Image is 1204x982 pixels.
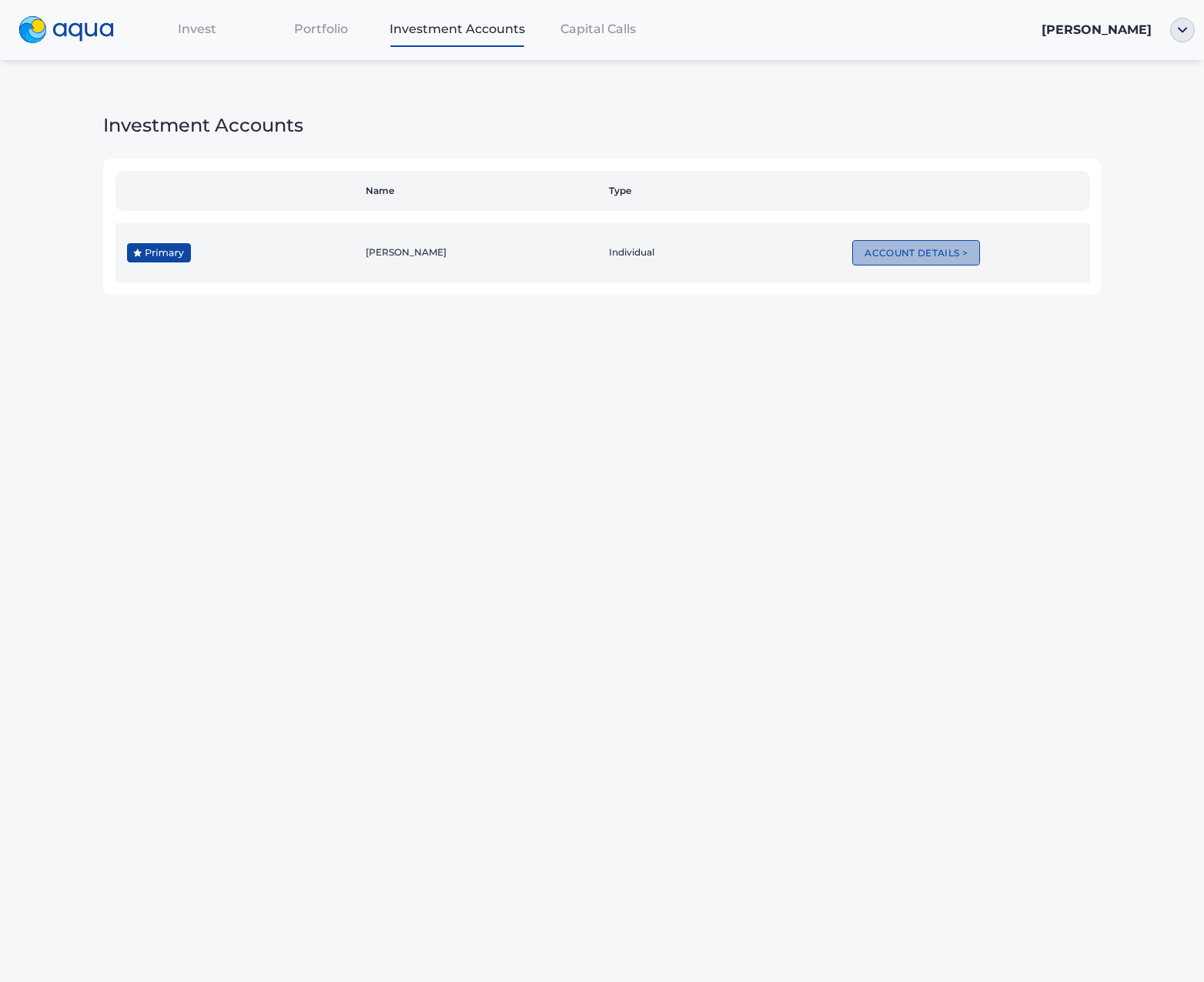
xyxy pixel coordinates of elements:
[360,223,603,282] td: [PERSON_NAME]
[135,13,259,45] a: Invest
[9,12,135,48] a: logo
[603,171,846,211] th: Type
[18,16,114,44] img: logo
[127,243,190,262] img: primary-account-indicator
[259,13,383,45] a: Portfolio
[178,22,216,36] span: Invest
[603,223,846,282] td: Individual
[383,13,531,45] a: Investment Accounts
[1042,22,1152,37] span: [PERSON_NAME]
[294,22,348,36] span: Portfolio
[360,171,603,211] th: Name
[1170,18,1195,42] img: ellipse
[103,111,1101,140] span: Investment Accounts
[531,13,665,45] a: Capital Calls
[852,240,980,266] button: Account Details >
[560,22,636,36] span: Capital Calls
[390,22,525,36] span: Investment Accounts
